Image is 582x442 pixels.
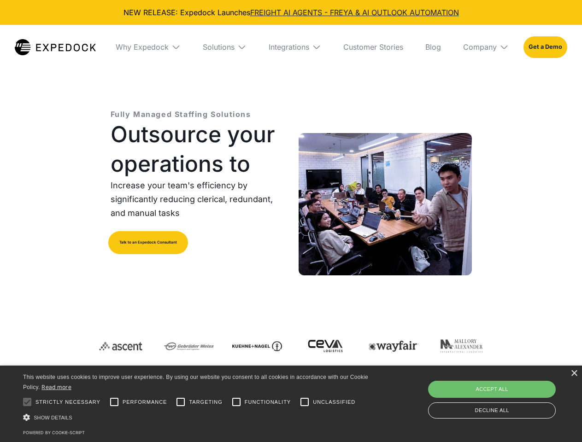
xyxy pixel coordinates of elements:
span: Unclassified [313,398,355,406]
p: Increase your team's efficiency by significantly reducing clerical, redundant, and manual tasks [111,179,284,220]
h1: Outsource your operations to [111,120,284,179]
div: Solutions [203,42,235,52]
div: Company [463,42,497,52]
a: FREIGHT AI AGENTS - FREYA & AI OUTLOOK AUTOMATION [250,8,459,17]
div: Why Expedock [116,42,169,52]
a: Blog [418,25,448,69]
div: Integrations [261,25,329,69]
span: Performance [123,398,167,406]
span: Functionality [245,398,291,406]
a: Get a Demo [523,36,567,58]
div: Company [456,25,516,69]
p: Fully Managed Staffing Solutions [111,109,251,120]
span: This website uses cookies to improve user experience. By using our website you consent to all coo... [23,374,368,391]
div: Why Expedock [108,25,188,69]
div: Show details [23,413,371,422]
span: Show details [34,415,72,420]
div: Solutions [195,25,254,69]
a: Customer Stories [336,25,411,69]
iframe: Chat Widget [429,343,582,442]
a: Talk to an Expedock Consultant [108,231,188,254]
span: Targeting [189,398,222,406]
span: Strictly necessary [35,398,100,406]
a: Powered by cookie-script [23,430,85,435]
div: Integrations [269,42,309,52]
div: NEW RELEASE: Expedock Launches [7,7,575,17]
a: Read more [41,384,71,390]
